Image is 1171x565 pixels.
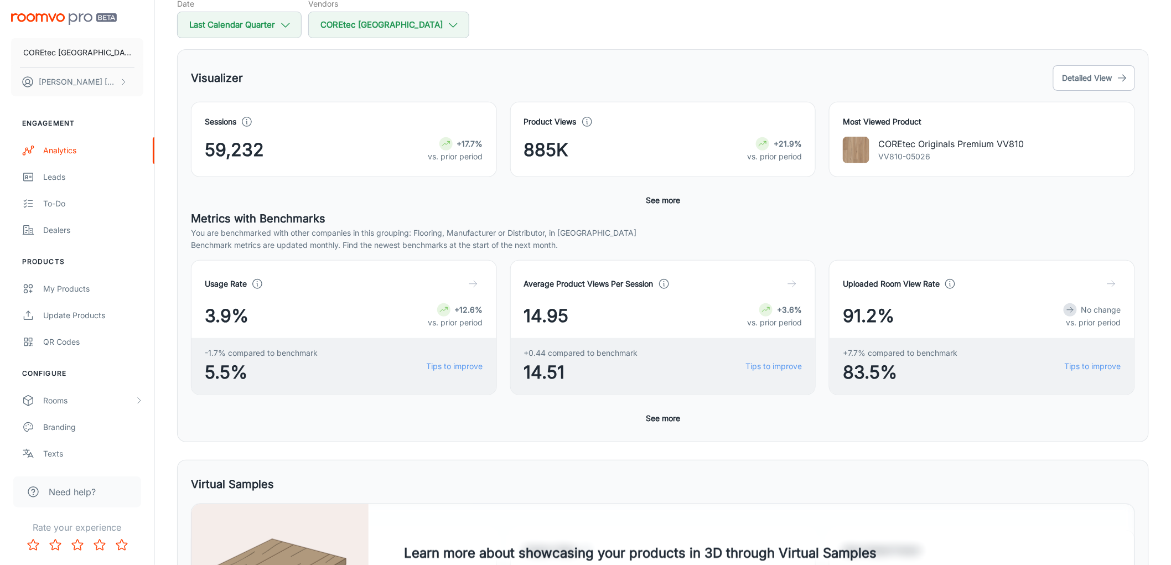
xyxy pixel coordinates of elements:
[43,171,143,183] div: Leads
[524,137,569,163] span: 885K
[524,303,569,329] span: 14.95
[11,38,143,67] button: COREtec [GEOGRAPHIC_DATA]
[43,283,143,295] div: My Products
[308,12,469,38] button: COREtec [GEOGRAPHIC_DATA]
[1065,360,1121,372] a: Tips to improve
[205,359,318,386] span: 5.5%
[43,421,143,433] div: Branding
[878,137,1024,151] p: COREtec Originals Premium VV810
[22,534,44,556] button: Rate 1 star
[191,70,243,86] h5: Visualizer
[878,151,1024,163] p: VV810-05026
[43,198,143,210] div: To-do
[177,12,302,38] button: Last Calendar Quarter
[404,543,877,563] h4: Learn more about showcasing your products in 3D through Virtual Samples
[843,137,869,163] img: COREtec Originals Premium VV810
[427,360,483,372] a: Tips to improve
[191,476,274,493] h5: Virtual Samples
[9,521,146,534] p: Rate your experience
[641,190,685,210] button: See more
[43,309,143,322] div: Update Products
[11,13,117,25] img: Roomvo PRO Beta
[39,76,117,88] p: [PERSON_NAME] [PERSON_NAME]
[43,224,143,236] div: Dealers
[205,347,318,359] span: -1.7% compared to benchmark
[11,68,143,96] button: [PERSON_NAME] [PERSON_NAME]
[745,360,802,372] a: Tips to improve
[455,305,483,314] strong: +12.6%
[457,139,483,148] strong: +17.7%
[205,137,264,163] span: 59,232
[191,227,1135,239] p: You are benchmarked with other companies in this grouping: Flooring, Manufacturer or Distributor,...
[205,303,248,329] span: 3.9%
[89,534,111,556] button: Rate 4 star
[843,303,894,329] span: 91.2%
[111,534,133,556] button: Rate 5 star
[428,317,483,329] p: vs. prior period
[44,534,66,556] button: Rate 2 star
[524,359,638,386] span: 14.51
[43,395,134,407] div: Rooms
[43,336,143,348] div: QR Codes
[843,359,957,386] span: 83.5%
[66,534,89,556] button: Rate 3 star
[205,116,236,128] h4: Sessions
[43,144,143,157] div: Analytics
[524,347,638,359] span: +0.44 compared to benchmark
[191,239,1135,251] p: Benchmark metrics are updated monthly. Find the newest benchmarks at the start of the next month.
[747,151,802,163] p: vs. prior period
[774,139,802,148] strong: +21.9%
[43,448,143,460] div: Texts
[777,305,802,314] strong: +3.6%
[524,278,654,290] h4: Average Product Views Per Session
[747,317,802,329] p: vs. prior period
[205,278,247,290] h4: Usage Rate
[843,116,1121,128] h4: Most Viewed Product
[641,408,685,428] button: See more
[1064,317,1121,329] p: vs. prior period
[49,485,96,499] span: Need help?
[843,347,957,359] span: +7.7% compared to benchmark
[23,46,131,59] p: COREtec [GEOGRAPHIC_DATA]
[524,116,577,128] h4: Product Views
[843,278,940,290] h4: Uploaded Room View Rate
[191,210,1135,227] h5: Metrics with Benchmarks
[428,151,483,163] p: vs. prior period
[1053,65,1135,91] button: Detailed View
[1081,305,1121,314] span: No change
